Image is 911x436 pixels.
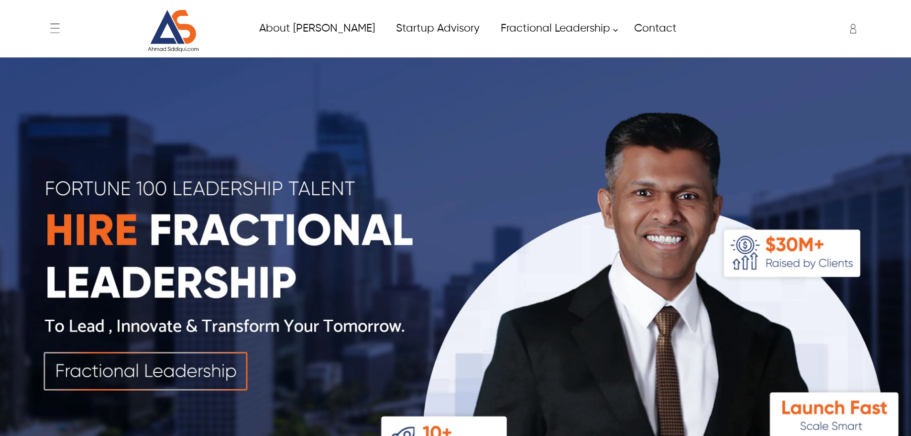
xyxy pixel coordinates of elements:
[385,18,490,39] a: Startup Advisory
[490,18,623,39] a: Fractional Leadership
[844,19,858,38] div: Enter to Open SignUp and Register OverLay
[623,18,687,39] a: Contact
[248,18,385,39] a: About Ahmad
[120,10,227,53] a: Website Logo for Ahmad Siddiqui
[137,10,209,53] img: Website Logo for Ahmad Siddiqui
